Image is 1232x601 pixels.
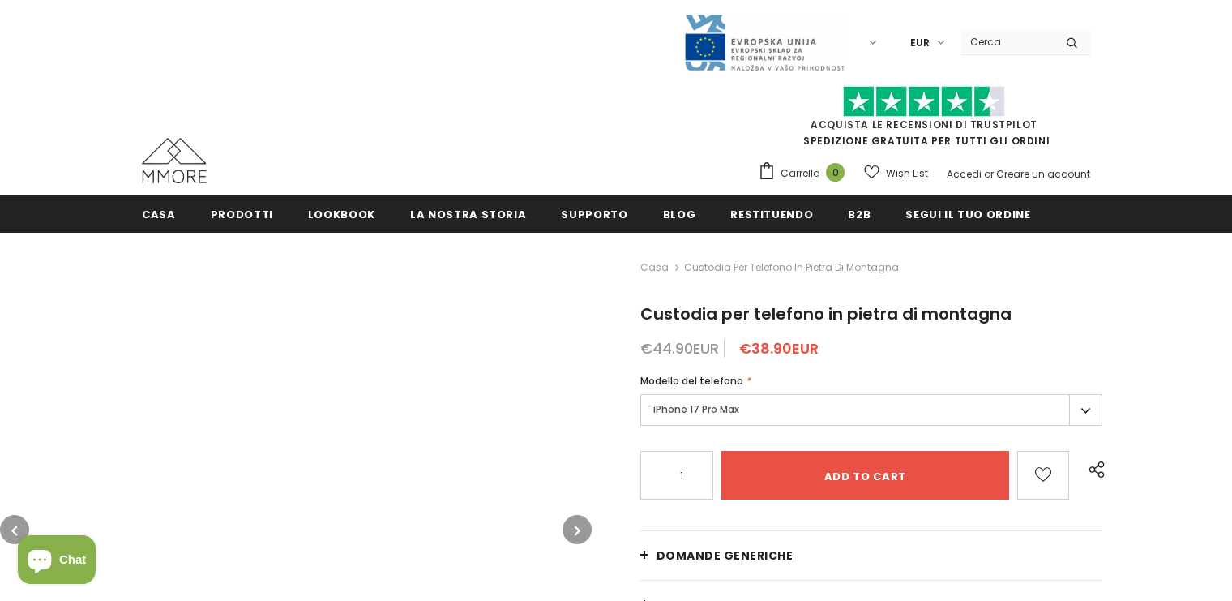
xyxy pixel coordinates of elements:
img: Javni Razpis [683,13,845,72]
a: B2B [848,195,871,232]
a: Wish List [864,159,928,187]
a: Blog [663,195,696,232]
a: supporto [561,195,627,232]
span: Segui il tuo ordine [905,207,1030,222]
span: 0 [826,163,845,182]
img: Casi MMORE [142,138,207,183]
span: Blog [663,207,696,222]
input: Search Site [960,30,1054,54]
span: Domande generiche [657,547,794,564]
a: Lookbook [308,195,375,232]
span: La nostra storia [410,207,526,222]
span: Wish List [886,165,928,182]
span: B2B [848,207,871,222]
a: Acquista le recensioni di TrustPilot [811,118,1037,131]
span: Restituendo [730,207,813,222]
input: Add to cart [721,451,1010,500]
a: Casa [142,195,176,232]
span: EUR [910,35,930,51]
span: Prodotti [211,207,273,222]
span: Casa [142,207,176,222]
span: €38.90EUR [739,338,819,358]
span: Custodia per telefono in pietra di montagna [640,303,1012,325]
a: Segui il tuo ordine [905,195,1030,232]
span: SPEDIZIONE GRATUITA PER TUTTI GLI ORDINI [758,93,1090,148]
span: Lookbook [308,207,375,222]
span: Custodia per telefono in pietra di montagna [684,258,899,277]
a: Javni Razpis [683,35,845,49]
span: €44.90EUR [640,338,719,358]
span: or [984,167,994,181]
inbox-online-store-chat: Shopify online store chat [13,535,101,588]
a: Creare un account [996,167,1090,181]
span: Modello del telefono [640,374,743,388]
a: Prodotti [211,195,273,232]
label: iPhone 17 Pro Max [640,394,1102,426]
span: Carrello [781,165,819,182]
a: Accedi [947,167,982,181]
a: Restituendo [730,195,813,232]
a: La nostra storia [410,195,526,232]
a: Domande generiche [640,531,1102,580]
img: Fidati di Pilot Stars [843,86,1005,118]
a: Carrello 0 [758,161,853,186]
span: supporto [561,207,627,222]
a: Casa [640,258,669,277]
